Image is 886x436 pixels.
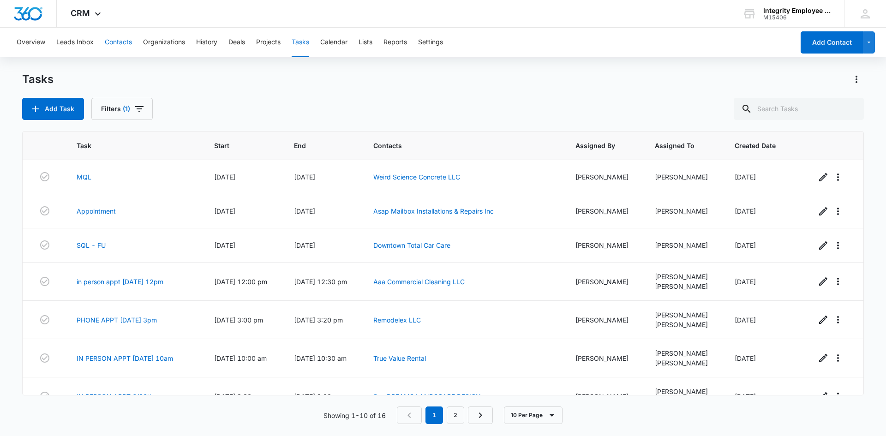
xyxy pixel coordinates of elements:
[77,353,173,363] a: IN PERSON APPT [DATE] 10am
[196,28,217,57] button: History
[77,315,157,325] a: PHONE APPT [DATE] 3pm
[655,348,712,358] div: [PERSON_NAME]
[575,172,633,182] div: [PERSON_NAME]
[294,207,315,215] span: [DATE]
[655,141,699,150] span: Assigned To
[655,320,712,329] div: [PERSON_NAME]
[735,207,756,215] span: [DATE]
[214,207,235,215] span: [DATE]
[734,98,864,120] input: Search Tasks
[214,278,267,286] span: [DATE] 12:00 pm
[418,28,443,57] button: Settings
[294,354,347,362] span: [DATE] 10:30 am
[294,393,343,400] span: [DATE] 3:00 pm
[77,206,116,216] a: Appointment
[359,28,372,57] button: Lists
[77,141,179,150] span: Task
[655,240,712,250] div: [PERSON_NAME]
[77,172,91,182] a: MQL
[575,277,633,287] div: [PERSON_NAME]
[801,31,863,54] button: Add Contact
[575,392,633,401] div: [PERSON_NAME]
[22,72,54,86] h1: Tasks
[383,28,407,57] button: Reports
[575,240,633,250] div: [PERSON_NAME]
[320,28,347,57] button: Calendar
[655,281,712,291] div: [PERSON_NAME]
[655,206,712,216] div: [PERSON_NAME]
[373,173,460,181] a: Weird Science Concrete LLC
[373,207,494,215] a: Asap Mailbox Installations & Repairs Inc
[504,406,563,424] button: 10 Per Page
[214,354,267,362] span: [DATE] 10:00 am
[373,241,450,249] a: Downtown Total Car Care
[373,354,426,362] a: True Value Rental
[735,141,780,150] span: Created Date
[655,172,712,182] div: [PERSON_NAME]
[214,316,263,324] span: [DATE] 3:00 pm
[214,141,258,150] span: Start
[323,411,386,420] p: Showing 1-10 of 16
[294,141,338,150] span: End
[294,241,315,249] span: [DATE]
[143,28,185,57] button: Organizations
[763,7,831,14] div: account name
[71,8,90,18] span: CRM
[655,358,712,368] div: [PERSON_NAME]
[735,393,756,400] span: [DATE]
[123,106,130,112] span: (1)
[373,141,539,150] span: Contacts
[735,354,756,362] span: [DATE]
[397,406,493,424] nav: Pagination
[655,272,712,281] div: [PERSON_NAME]
[91,98,153,120] button: Filters(1)
[575,353,633,363] div: [PERSON_NAME]
[22,98,84,120] button: Add Task
[468,406,493,424] a: Next Page
[77,240,106,250] a: SQL - FU
[763,14,831,21] div: account id
[849,72,864,87] button: Actions
[735,278,756,286] span: [DATE]
[105,28,132,57] button: Contacts
[575,206,633,216] div: [PERSON_NAME]
[373,393,481,400] a: Sea DREAMS LANDSCAPE DESIGN
[292,28,309,57] button: Tasks
[294,173,315,181] span: [DATE]
[294,278,347,286] span: [DATE] 12:30 pm
[214,241,235,249] span: [DATE]
[575,315,633,325] div: [PERSON_NAME]
[56,28,94,57] button: Leads Inbox
[735,173,756,181] span: [DATE]
[214,173,235,181] span: [DATE]
[77,277,163,287] a: in person appt [DATE] 12pm
[655,387,712,396] div: [PERSON_NAME]
[373,278,465,286] a: Aaa Commercial Cleaning LLC
[17,28,45,57] button: Overview
[447,406,464,424] a: Page 2
[373,316,421,324] a: Remodelex LLC
[214,393,263,400] span: [DATE] 2:30 pm
[655,310,712,320] div: [PERSON_NAME]
[294,316,343,324] span: [DATE] 3:20 pm
[77,392,153,401] a: IN PERSON APPT 6/26th
[425,406,443,424] em: 1
[735,316,756,324] span: [DATE]
[228,28,245,57] button: Deals
[735,241,756,249] span: [DATE]
[575,141,620,150] span: Assigned By
[256,28,281,57] button: Projects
